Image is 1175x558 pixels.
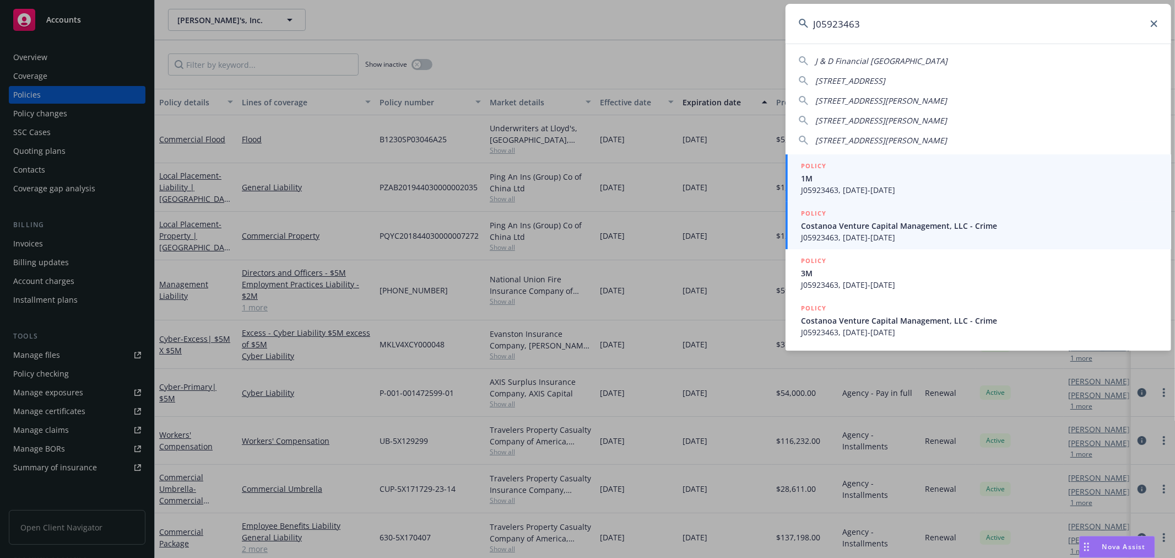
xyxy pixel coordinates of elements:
span: J05923463, [DATE]-[DATE] [801,184,1158,196]
span: Costanoa Venture Capital Management, LLC - Crime [801,220,1158,232]
a: POLICY3MJ05923463, [DATE]-[DATE] [786,249,1171,297]
a: POLICYCostanoa Venture Capital Management, LLC - CrimeJ05923463, [DATE]-[DATE] [786,202,1171,249]
span: 1M [801,173,1158,184]
span: [STREET_ADDRESS][PERSON_NAME] [815,95,947,106]
button: Nova Assist [1079,536,1155,558]
h5: POLICY [801,255,826,266]
span: J05923463, [DATE]-[DATE] [801,279,1158,291]
h5: POLICY [801,160,826,171]
span: J & D Financial [GEOGRAPHIC_DATA] [815,56,947,66]
span: J05923463, [DATE]-[DATE] [801,232,1158,243]
a: POLICYCostanoa Venture Capital Management, LLC - CrimeJ05923463, [DATE]-[DATE] [786,297,1171,344]
a: POLICY1MJ05923463, [DATE]-[DATE] [786,154,1171,202]
h5: POLICY [801,303,826,314]
span: Nova Assist [1102,542,1146,551]
h5: POLICY [801,208,826,219]
span: Costanoa Venture Capital Management, LLC - Crime [801,315,1158,326]
span: [STREET_ADDRESS][PERSON_NAME] [815,115,947,126]
div: Drag to move [1080,536,1093,557]
span: [STREET_ADDRESS][PERSON_NAME] [815,135,947,146]
input: Search... [786,4,1171,44]
span: J05923463, [DATE]-[DATE] [801,326,1158,338]
span: [STREET_ADDRESS] [815,76,885,86]
span: 3M [801,267,1158,279]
